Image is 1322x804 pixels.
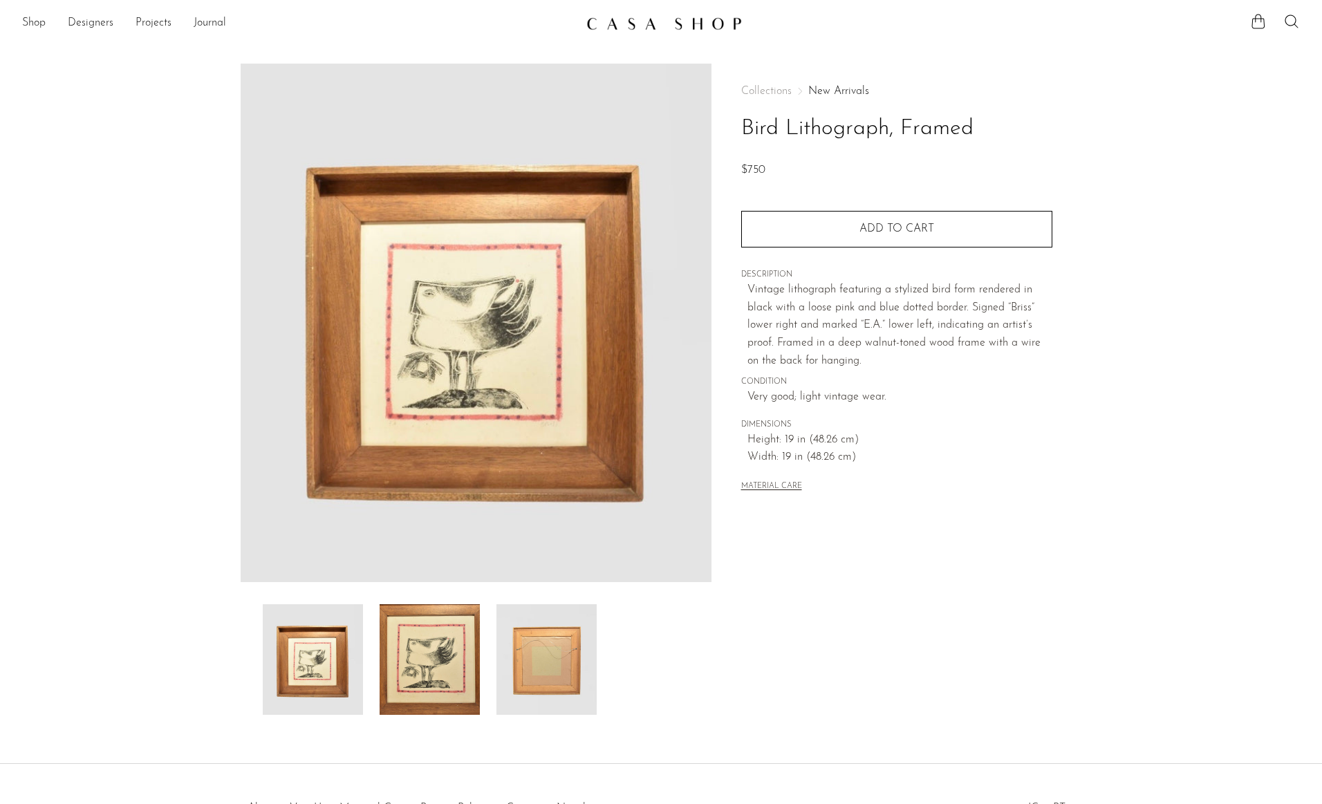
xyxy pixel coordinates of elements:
[22,12,575,35] ul: NEW HEADER MENU
[136,15,171,32] a: Projects
[263,604,363,715] img: Bird Lithograph, Framed
[241,64,711,582] img: Bird Lithograph, Framed
[741,86,1052,97] nav: Breadcrumbs
[380,604,480,715] img: Bird Lithograph, Framed
[741,269,1052,281] span: DESCRIPTION
[741,86,792,97] span: Collections
[741,482,802,492] button: MATERIAL CARE
[747,431,1052,449] span: Height: 19 in (48.26 cm)
[741,165,765,176] span: $750
[194,15,226,32] a: Journal
[68,15,113,32] a: Designers
[741,419,1052,431] span: DIMENSIONS
[496,604,597,715] img: Bird Lithograph, Framed
[747,389,1052,406] span: Very good; light vintage wear.
[808,86,869,97] a: New Arrivals
[747,449,1052,467] span: Width: 19 in (48.26 cm)
[741,376,1052,389] span: CONDITION
[859,223,934,234] span: Add to cart
[741,211,1052,247] button: Add to cart
[22,15,46,32] a: Shop
[747,281,1052,370] p: Vintage lithograph featuring a stylized bird form rendered in black with a loose pink and blue do...
[741,111,1052,147] h1: Bird Lithograph, Framed
[22,12,575,35] nav: Desktop navigation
